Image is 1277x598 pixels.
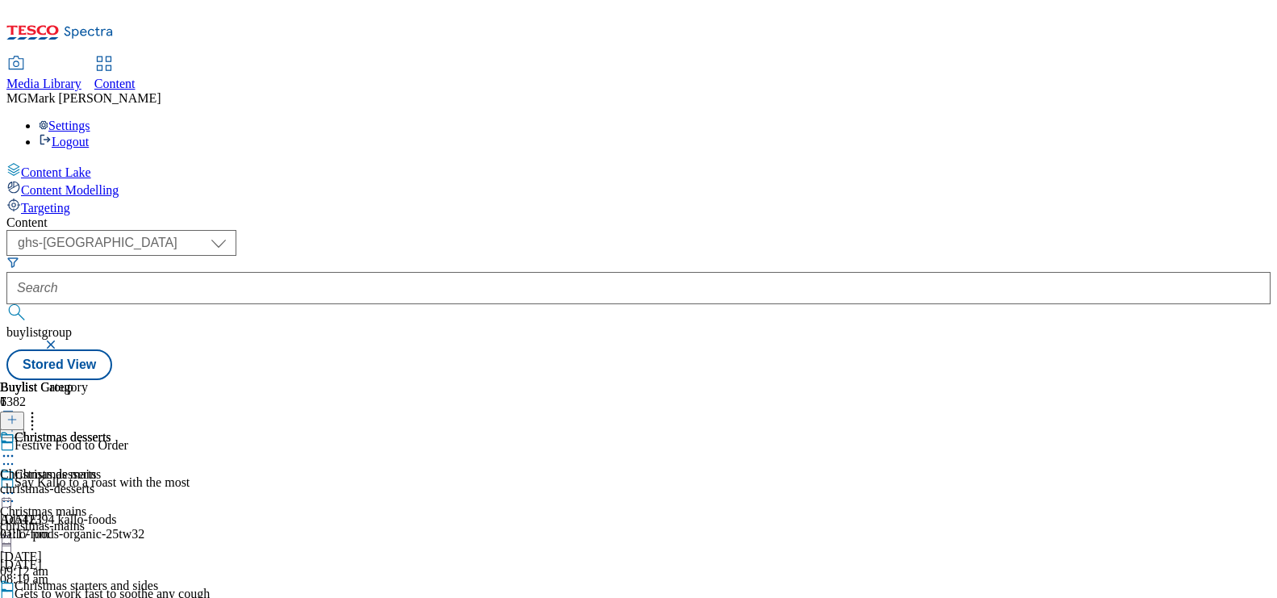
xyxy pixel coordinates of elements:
a: Content Modelling [6,180,1271,198]
div: Christmas starters and sides [15,579,158,593]
span: Content Modelling [21,183,119,197]
div: Content [6,215,1271,230]
input: Search [6,272,1271,304]
span: Targeting [21,201,70,215]
button: Stored View [6,349,112,380]
span: Media Library [6,77,81,90]
a: Content [94,57,136,91]
span: Content [94,77,136,90]
a: Targeting [6,198,1271,215]
a: Media Library [6,57,81,91]
span: MG [6,91,27,105]
div: Christmas desserts [15,430,111,445]
a: Settings [39,119,90,132]
span: buylistgroup [6,325,72,339]
span: Mark [PERSON_NAME] [27,91,161,105]
a: Logout [39,135,89,148]
span: Content Lake [21,165,91,179]
a: Content Lake [6,162,1271,180]
svg: Search Filters [6,256,19,269]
